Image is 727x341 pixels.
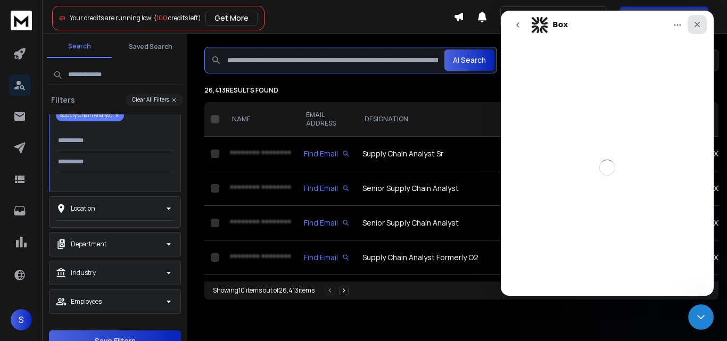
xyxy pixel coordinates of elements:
td: Supply Chain Analyst Formerly O2 [356,240,563,275]
p: Industry [71,269,96,277]
iframe: Intercom live chat [688,304,714,330]
div: Find Email [304,183,350,194]
p: Department [71,240,106,248]
th: DESIGNATION [356,102,563,137]
td: Supply Chain Analyst Sr [356,137,563,171]
button: Get Free Credits [619,6,708,28]
button: S [11,309,32,330]
button: Search [47,36,112,58]
th: NAME [224,102,298,137]
span: Your credits are running low! [70,13,153,22]
img: logo [11,11,32,30]
h3: Filters [47,95,79,105]
div: Find Email [304,148,350,159]
button: Clear All Filters [126,94,183,106]
th: EMAIL ADDRESS [298,102,356,137]
span: 100 [156,13,167,22]
button: AI Search [444,49,494,71]
p: Supply Chain Analyst [56,109,124,121]
iframe: Intercom live chat [501,11,714,296]
p: Employees [71,297,102,306]
div: Find Email [304,252,350,263]
td: Senior Supply Chain Analyst [356,171,563,206]
button: Saved Search [118,36,183,57]
td: Buyer Supply Chain Analyst Dura-Line [356,275,563,310]
div: Find Email [304,218,350,228]
p: Location [71,204,95,213]
td: Senior Supply Chain Analyst [356,206,563,240]
span: ( credits left) [154,13,201,22]
button: Get More [205,11,258,26]
p: 26,413 results found [204,86,718,95]
div: Showing 10 items out of 26,413 items [213,286,315,295]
